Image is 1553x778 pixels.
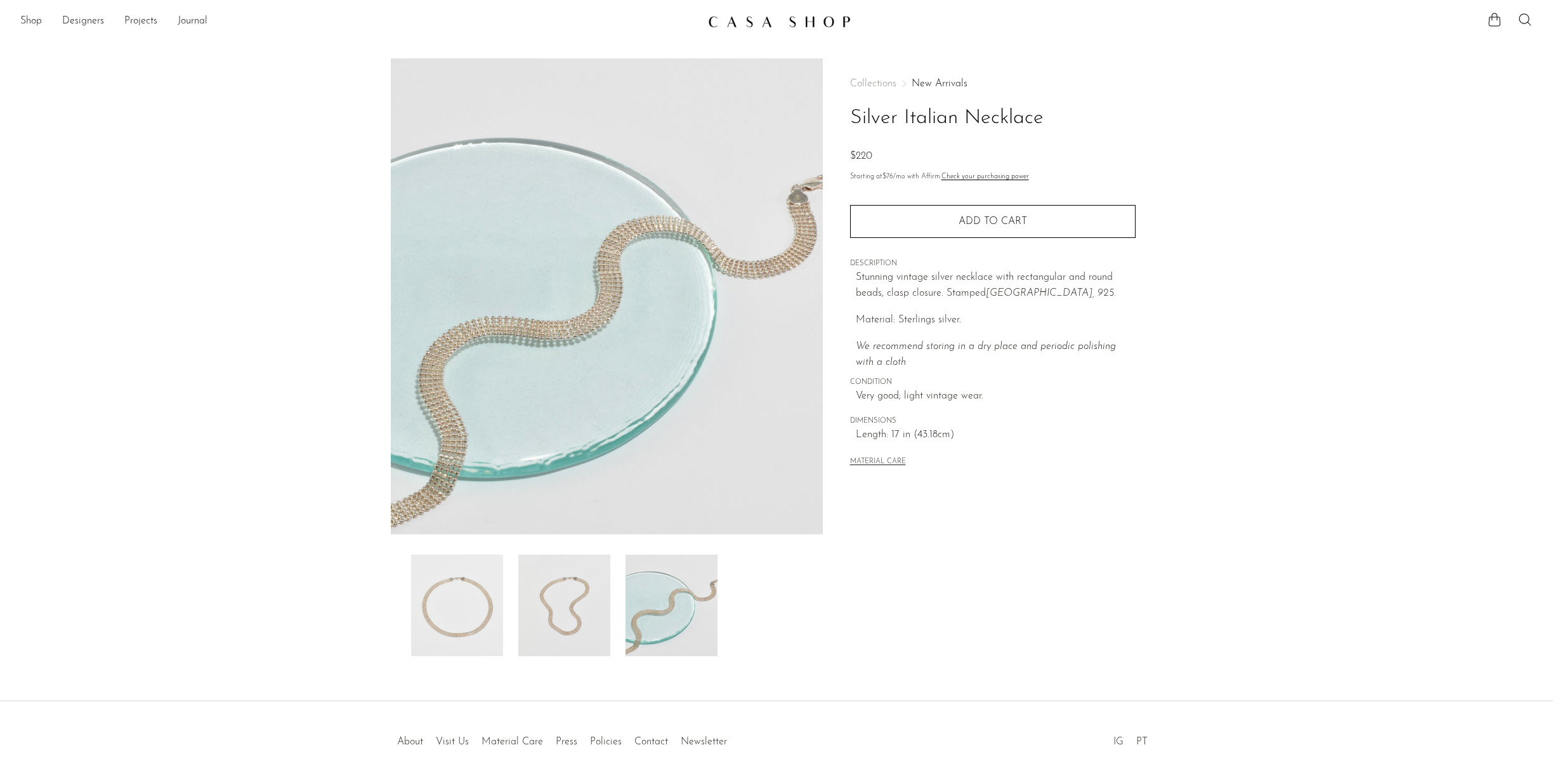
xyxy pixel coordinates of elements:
[124,13,157,30] a: Projects
[850,205,1136,238] button: Add to cart
[391,58,823,534] img: Silver Italian Necklace
[518,555,610,656] img: Silver Italian Necklace
[912,79,967,89] a: New Arrivals
[856,388,1136,405] span: Very good; light vintage wear.
[178,13,207,30] a: Journal
[397,737,423,747] a: About
[626,555,718,656] img: Silver Italian Necklace
[1136,737,1148,747] a: PT
[850,151,872,161] span: $220
[959,216,1027,228] span: Add to cart
[941,173,1029,180] a: Check your purchasing power - Learn more about Affirm Financing (opens in modal)
[20,11,698,32] ul: NEW HEADER MENU
[882,173,893,180] span: $76
[634,737,668,747] a: Contact
[850,102,1136,135] h1: Silver Italian Necklace
[850,79,1136,89] nav: Breadcrumbs
[856,341,1116,368] i: We recommend storing in a dry place and periodic polishing with a cloth
[20,11,698,32] nav: Desktop navigation
[436,737,469,747] a: Visit Us
[411,555,503,656] img: Silver Italian Necklace
[856,427,1136,444] span: Length: 17 in (43.18cm)
[1113,737,1124,747] a: IG
[1107,727,1154,751] ul: Social Medias
[850,416,1136,427] span: DIMENSIONS
[590,737,622,747] a: Policies
[62,13,104,30] a: Designers
[850,171,1136,183] p: Starting at /mo with Affirm.
[556,737,577,747] a: Press
[850,377,1136,388] span: CONDITION
[856,270,1136,302] p: Stunning vintage silver necklace with rectangular and round beads, clasp closure. Stamped
[986,288,1116,298] em: [GEOGRAPHIC_DATA], 925.
[850,258,1136,270] span: DESCRIPTION
[482,737,543,747] a: Material Care
[850,79,896,89] span: Collections
[20,13,42,30] a: Shop
[850,458,906,467] button: MATERIAL CARE
[391,727,733,751] ul: Quick links
[856,312,1136,329] p: Material: Sterlings silver.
